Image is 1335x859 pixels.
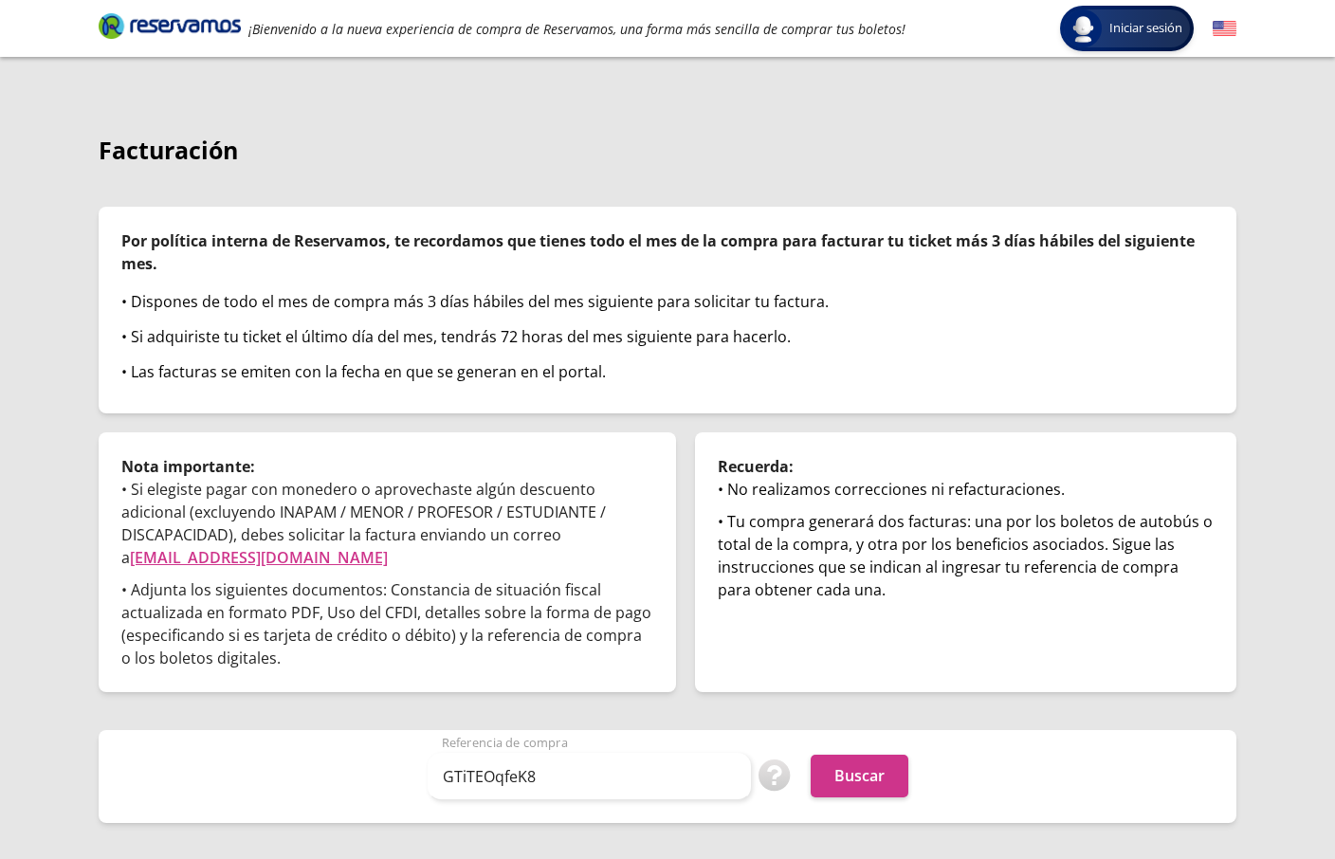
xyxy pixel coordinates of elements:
div: • Tu compra generará dos facturas: una por los boletos de autobús o total de la compra, y otra po... [718,510,1214,601]
p: • Adjunta los siguientes documentos: Constancia de situación fiscal actualizada en formato PDF, U... [121,578,653,669]
p: Nota importante: [121,455,653,478]
em: ¡Bienvenido a la nueva experiencia de compra de Reservamos, una forma más sencilla de comprar tus... [248,20,905,38]
button: Buscar [811,755,908,797]
p: Por política interna de Reservamos, te recordamos que tienes todo el mes de la compra para factur... [121,229,1214,275]
p: • Si elegiste pagar con monedero o aprovechaste algún descuento adicional (excluyendo INAPAM / ME... [121,478,653,569]
button: English [1213,17,1236,41]
div: • No realizamos correcciones ni refacturaciones. [718,478,1214,501]
div: • Las facturas se emiten con la fecha en que se generan en el portal. [121,360,1214,383]
p: Recuerda: [718,455,1214,478]
a: [EMAIL_ADDRESS][DOMAIN_NAME] [130,547,388,568]
p: Facturación [99,133,1236,169]
span: Iniciar sesión [1102,19,1190,38]
a: Brand Logo [99,11,241,46]
i: Brand Logo [99,11,241,40]
div: • Dispones de todo el mes de compra más 3 días hábiles del mes siguiente para solicitar tu factura. [121,290,1214,313]
div: • Si adquiriste tu ticket el último día del mes, tendrás 72 horas del mes siguiente para hacerlo. [121,325,1214,348]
